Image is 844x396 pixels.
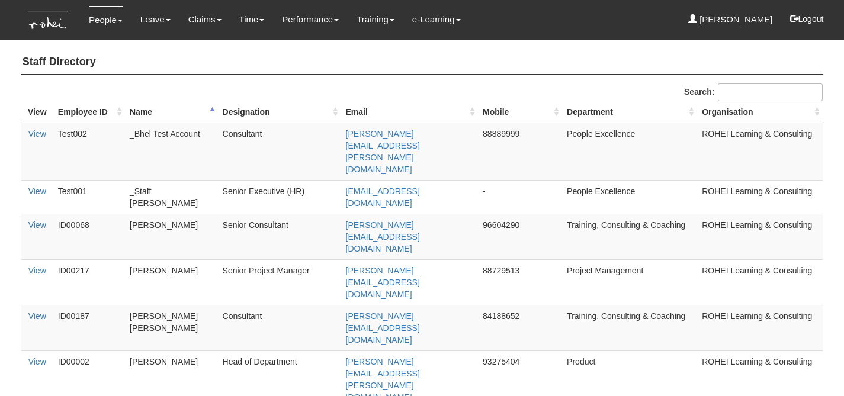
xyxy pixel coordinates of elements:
[478,123,562,180] td: 88889999
[357,6,394,33] a: Training
[21,50,823,75] h4: Staff Directory
[125,305,218,350] td: [PERSON_NAME] [PERSON_NAME]
[697,123,823,180] td: ROHEI Learning & Consulting
[28,220,46,230] a: View
[53,214,125,259] td: ID00068
[684,83,823,101] label: Search:
[346,311,420,345] a: [PERSON_NAME][EMAIL_ADDRESS][DOMAIN_NAME]
[562,123,697,180] td: People Excellence
[346,266,420,299] a: [PERSON_NAME][EMAIL_ADDRESS][DOMAIN_NAME]
[21,101,53,123] th: View
[125,214,218,259] td: [PERSON_NAME]
[562,101,697,123] th: Department : activate to sort column ascending
[412,6,461,33] a: e-Learning
[697,180,823,214] td: ROHEI Learning & Consulting
[218,101,341,123] th: Designation : activate to sort column ascending
[125,180,218,214] td: _Staff [PERSON_NAME]
[346,220,420,253] a: [PERSON_NAME][EMAIL_ADDRESS][DOMAIN_NAME]
[478,214,562,259] td: 96604290
[28,129,46,139] a: View
[697,259,823,305] td: ROHEI Learning & Consulting
[239,6,265,33] a: Time
[718,83,823,101] input: Search:
[53,123,125,180] td: Test002
[218,123,341,180] td: Consultant
[346,129,420,174] a: [PERSON_NAME][EMAIL_ADDRESS][PERSON_NAME][DOMAIN_NAME]
[562,180,697,214] td: People Excellence
[697,214,823,259] td: ROHEI Learning & Consulting
[478,305,562,350] td: 84188652
[688,6,773,33] a: [PERSON_NAME]
[53,101,125,123] th: Employee ID: activate to sort column ascending
[53,259,125,305] td: ID00217
[697,305,823,350] td: ROHEI Learning & Consulting
[28,186,46,196] a: View
[782,5,832,33] button: Logout
[28,266,46,275] a: View
[697,101,823,123] th: Organisation : activate to sort column ascending
[218,305,341,350] td: Consultant
[188,6,222,33] a: Claims
[125,101,218,123] th: Name : activate to sort column descending
[282,6,339,33] a: Performance
[218,180,341,214] td: Senior Executive (HR)
[218,259,341,305] td: Senior Project Manager
[562,259,697,305] td: Project Management
[794,349,832,384] iframe: chat widget
[125,123,218,180] td: _Bhel Test Account
[562,305,697,350] td: Training, Consulting & Coaching
[478,180,562,214] td: -
[28,357,46,366] a: View
[341,101,479,123] th: Email : activate to sort column ascending
[89,6,123,34] a: People
[478,259,562,305] td: 88729513
[53,180,125,214] td: Test001
[218,214,341,259] td: Senior Consultant
[125,259,218,305] td: [PERSON_NAME]
[346,186,420,208] a: [EMAIL_ADDRESS][DOMAIN_NAME]
[478,101,562,123] th: Mobile : activate to sort column ascending
[562,214,697,259] td: Training, Consulting & Coaching
[53,305,125,350] td: ID00187
[140,6,171,33] a: Leave
[28,311,46,321] a: View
